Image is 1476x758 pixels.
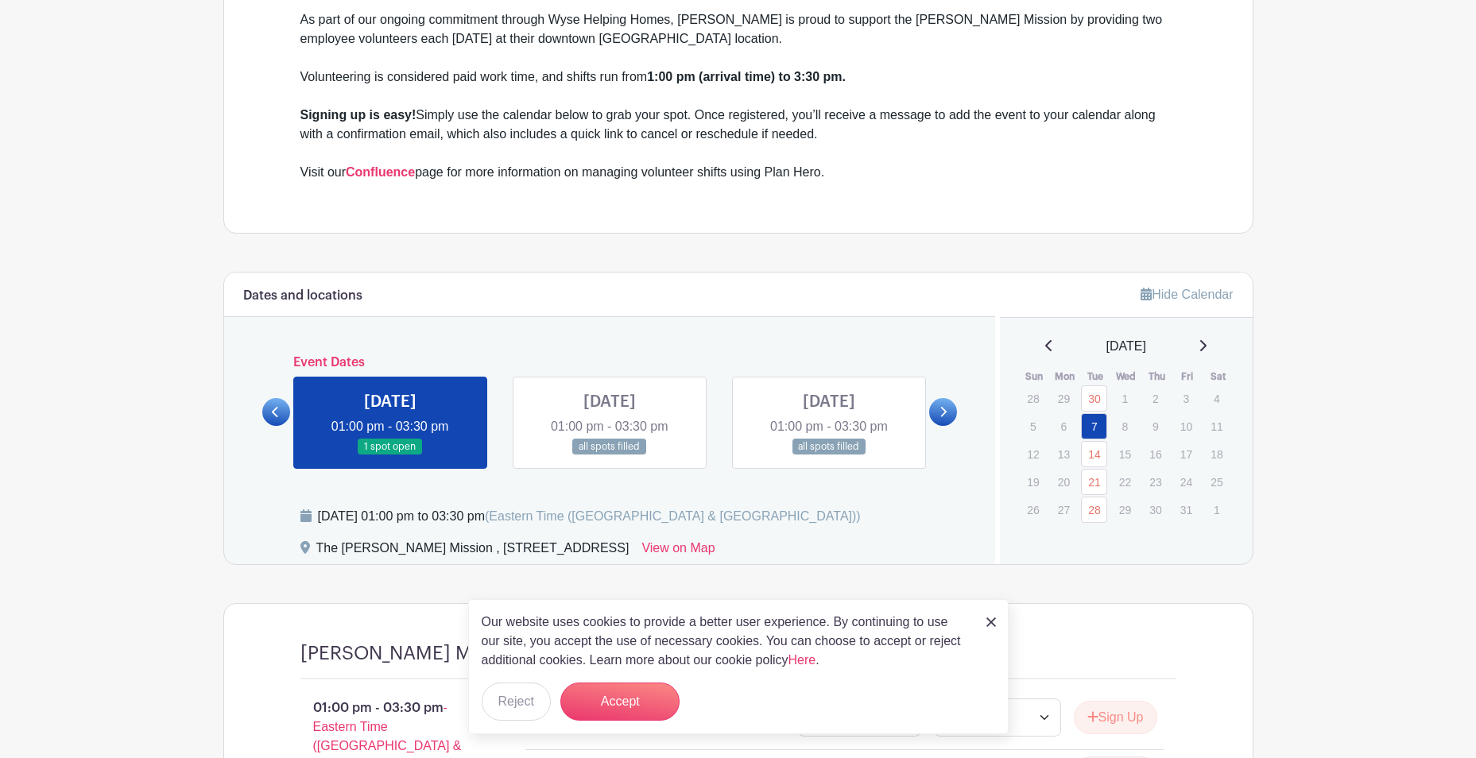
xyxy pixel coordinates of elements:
[300,10,1176,68] div: As part of our ongoing commitment through Wyse Helping Homes, [PERSON_NAME] is proud to support t...
[300,70,846,122] strong: 1:00 pm (arrival time) to 3:30 pm. Signing up is easy!
[1142,414,1168,439] p: 9
[1081,441,1107,467] a: 14
[1081,497,1107,523] a: 28
[788,653,816,667] a: Here
[1112,442,1138,466] p: 15
[1051,414,1077,439] p: 6
[560,683,680,721] button: Accept
[1020,414,1046,439] p: 5
[1173,386,1199,411] p: 3
[290,355,930,370] h6: Event Dates
[1111,369,1142,385] th: Wed
[641,539,715,564] a: View on Map
[1141,288,1233,301] a: Hide Calendar
[1141,369,1172,385] th: Thu
[1081,385,1107,412] a: 30
[1142,470,1168,494] p: 23
[346,165,415,179] a: Confluence
[1112,414,1138,439] p: 8
[1051,497,1077,522] p: 27
[1051,470,1077,494] p: 20
[1203,442,1230,466] p: 18
[1080,369,1111,385] th: Tue
[1142,386,1168,411] p: 2
[1203,470,1230,494] p: 25
[1173,414,1199,439] p: 10
[300,642,624,665] h4: [PERSON_NAME] Mission Volunteers
[1203,497,1230,522] p: 1
[1051,386,1077,411] p: 29
[1112,386,1138,411] p: 1
[316,539,630,564] div: The [PERSON_NAME] Mission , [STREET_ADDRESS]
[1020,386,1046,411] p: 28
[986,617,996,627] img: close_button-5f87c8562297e5c2d7936805f587ecaba9071eb48480494691a3f1689db116b3.svg
[1020,497,1046,522] p: 26
[1020,470,1046,494] p: 19
[1074,701,1157,734] button: Sign Up
[318,507,861,526] div: [DATE] 01:00 pm to 03:30 pm
[1112,497,1138,522] p: 29
[1081,413,1107,439] a: 7
[1050,369,1081,385] th: Mon
[1203,386,1230,411] p: 4
[482,683,551,721] button: Reject
[1081,469,1107,495] a: 21
[243,288,362,304] h6: Dates and locations
[1020,442,1046,466] p: 12
[300,68,1176,182] div: Volunteering is considered paid work time, and shifts run from Simply use the calendar below to g...
[1142,497,1168,522] p: 30
[1142,442,1168,466] p: 16
[1203,414,1230,439] p: 11
[1051,442,1077,466] p: 13
[1173,497,1199,522] p: 31
[1172,369,1203,385] th: Fri
[482,613,970,670] p: Our website uses cookies to provide a better user experience. By continuing to use our site, you ...
[1173,470,1199,494] p: 24
[1203,369,1234,385] th: Sat
[1019,369,1050,385] th: Sun
[1112,470,1138,494] p: 22
[1106,337,1146,356] span: [DATE]
[1173,442,1199,466] p: 17
[485,509,861,523] span: (Eastern Time ([GEOGRAPHIC_DATA] & [GEOGRAPHIC_DATA]))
